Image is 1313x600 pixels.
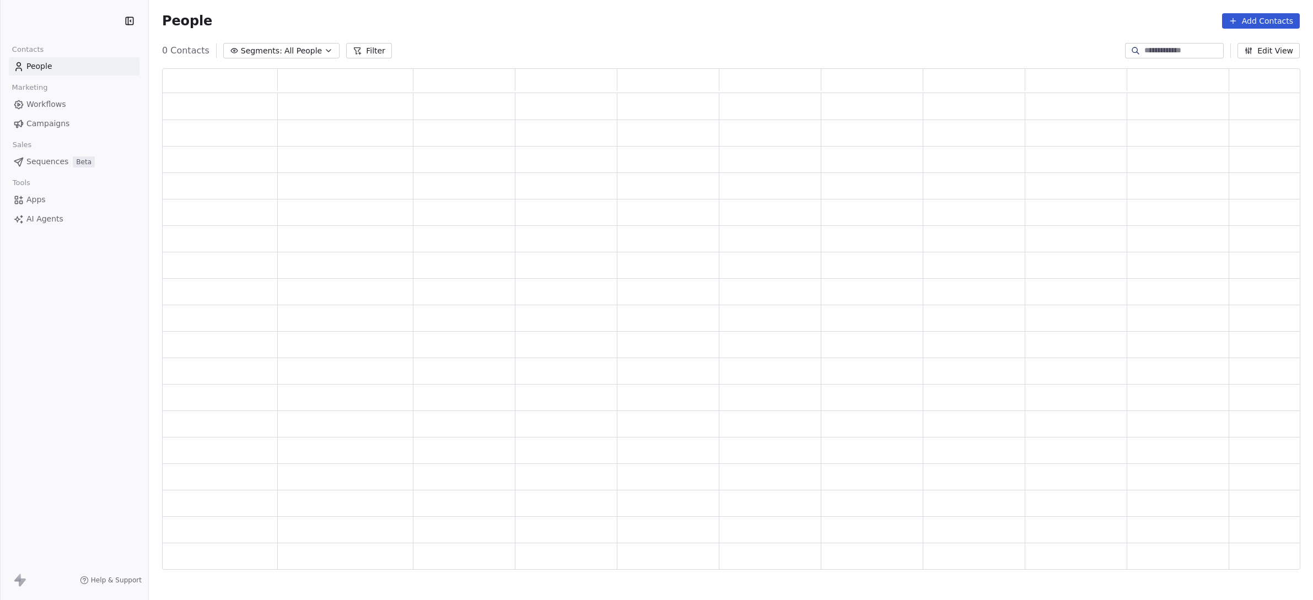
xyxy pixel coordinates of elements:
button: Edit View [1237,43,1300,58]
a: SequencesBeta [9,153,139,171]
span: Help & Support [91,576,142,585]
a: Apps [9,191,139,209]
span: AI Agents [26,213,63,225]
a: People [9,57,139,75]
a: Help & Support [80,576,142,585]
a: Campaigns [9,115,139,133]
span: People [26,61,52,72]
button: Filter [346,43,392,58]
button: Add Contacts [1222,13,1300,29]
a: Workflows [9,95,139,113]
span: Marketing [7,79,52,96]
span: Apps [26,194,46,206]
span: Campaigns [26,118,69,129]
span: Tools [8,175,35,191]
span: All People [284,45,322,57]
span: Sequences [26,156,68,167]
span: Contacts [7,41,49,58]
span: Beta [73,156,95,167]
a: AI Agents [9,210,139,228]
span: Workflows [26,99,66,110]
span: People [162,13,212,29]
span: Sales [8,137,36,153]
span: 0 Contacts [162,44,209,57]
span: Segments: [241,45,282,57]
